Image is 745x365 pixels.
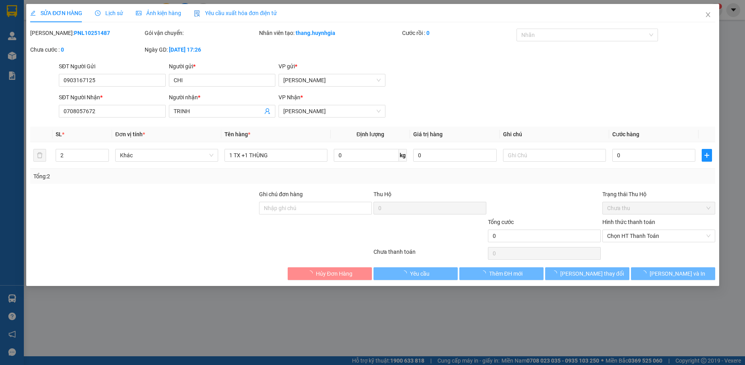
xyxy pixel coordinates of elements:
span: Lịch sử [95,10,123,16]
b: [DATE] 17:26 [169,46,201,53]
span: Thêm ĐH mới [489,269,522,278]
span: SL [55,131,62,137]
b: 0 [61,46,64,53]
div: Người gửi [168,62,275,71]
button: Thêm ĐH mới [459,267,543,280]
button: [PERSON_NAME] thay đổi [545,267,629,280]
button: plus [702,149,712,162]
div: Tổng: 2 [33,172,288,181]
span: Khác [120,149,213,161]
button: Hủy Đơn Hàng [288,267,372,280]
button: Close [697,4,719,26]
span: Phạm Ngũ Lão [283,74,381,86]
div: SĐT Người Gửi [59,62,166,71]
div: Người nhận [168,93,275,102]
span: kg [399,149,407,162]
span: Thu Hộ [373,191,391,197]
b: thang.huynhgia [296,30,335,36]
button: delete [33,149,46,162]
button: [PERSON_NAME] và In [631,267,715,280]
b: PNL10251487 [74,30,110,36]
span: plus [702,152,712,158]
span: Yêu cầu [410,269,430,278]
div: Cước rồi : [402,29,515,37]
div: SĐT Người Nhận [59,93,166,102]
span: [PERSON_NAME] thay đổi [560,269,623,278]
span: loading [401,270,410,276]
span: loading [551,270,560,276]
span: Cước hàng [612,131,639,137]
span: loading [480,270,489,276]
span: close [704,12,711,18]
div: Ngày GD: [145,45,257,54]
span: VP Nhận [279,94,300,100]
span: clock-circle [95,10,101,16]
span: Định lượng [356,131,384,137]
label: Hình thức thanh toán [602,219,655,225]
button: Yêu cầu [373,267,458,280]
span: edit [30,10,36,16]
span: Yêu cầu xuất hóa đơn điện tử [194,10,277,16]
div: Trạng thái Thu Hộ [602,190,715,199]
input: VD: Bàn, Ghế [224,149,327,162]
span: Hủy Đơn Hàng [315,269,352,278]
span: loading [307,270,315,276]
th: Ghi chú [499,127,609,142]
img: icon [194,10,200,17]
span: Tên hàng [224,131,250,137]
div: Chưa cước : [30,45,143,54]
span: Đơn vị tính [115,131,145,137]
div: Chưa thanh toán [373,247,487,261]
div: VP gửi [279,62,385,71]
b: 0 [426,30,429,36]
span: Cam Đức [283,105,381,117]
span: Giá trị hàng [413,131,443,137]
span: loading [641,270,649,276]
span: Chưa thu [607,202,710,214]
label: Ghi chú đơn hàng [259,191,303,197]
div: Gói vận chuyển: [145,29,257,37]
span: user-add [264,108,271,114]
div: Nhân viên tạo: [259,29,401,37]
span: SỬA ĐƠN HÀNG [30,10,82,16]
div: [PERSON_NAME]: [30,29,143,37]
input: Ghi Chú [503,149,606,162]
input: Ghi chú đơn hàng [259,202,372,214]
span: Chọn HT Thanh Toán [607,230,710,242]
span: [PERSON_NAME] và In [649,269,705,278]
span: picture [136,10,141,16]
span: Ảnh kiện hàng [136,10,181,16]
span: Tổng cước [488,219,513,225]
